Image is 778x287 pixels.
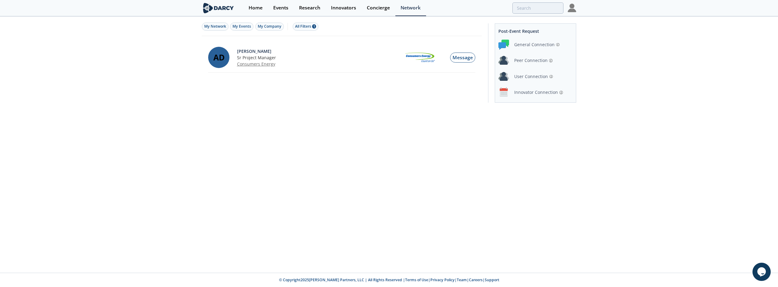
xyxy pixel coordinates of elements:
[299,5,320,10] div: Research
[405,53,435,62] img: Consumers Energy
[295,24,316,29] div: All Filters
[230,22,253,31] button: My Events
[405,277,428,282] a: Terms of Use
[237,61,399,67] div: Consumers Energy
[258,24,281,29] span: My Company
[485,277,499,282] a: Support
[430,277,455,282] a: Privacy Policy
[512,2,563,14] input: Advanced Search
[568,4,576,12] img: Profile
[164,277,614,283] p: © Copyright 2025 [PERSON_NAME] Partners, LLC | All Rights Reserved | | | | |
[469,277,483,282] a: Careers
[450,53,475,63] button: Message
[204,24,226,29] span: My Network
[249,5,263,10] div: Home
[752,263,772,281] iframe: chat widget
[514,57,548,63] div: Peer Connection
[312,24,316,29] span: 1
[331,5,356,10] div: Innovators
[514,41,555,48] div: General Connection
[367,5,390,10] div: Concierge
[255,22,284,31] button: My Company
[208,47,229,68] div: AD
[273,5,288,10] div: Events
[202,22,229,31] button: My Network
[293,22,318,31] button: All Filters 1
[202,3,235,13] img: logo-wide.svg
[549,75,553,78] img: information.svg
[453,54,473,61] span: Message
[457,277,467,282] a: Team
[237,54,399,61] div: Sr Project Manager
[556,43,559,46] img: information.svg
[549,59,553,62] img: information.svg
[232,24,251,29] span: My Events
[498,26,573,36] div: Post-Event Request
[514,73,548,80] div: User Connection
[401,5,421,10] div: Network
[559,91,563,94] img: information.svg
[514,89,558,95] div: Innovator Connection
[237,48,399,54] div: View Profile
